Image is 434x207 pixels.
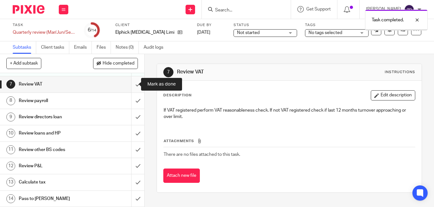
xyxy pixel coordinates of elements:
button: Edit description [371,90,415,100]
p: Description [163,93,192,98]
label: Client [115,23,189,28]
div: 13 [6,178,15,187]
p: Elphick [MEDICAL_DATA] Limited [115,29,174,36]
label: Task [13,23,76,28]
h1: Calculate tax [19,177,90,187]
a: Audit logs [144,41,168,54]
div: Quarterly review (Mar/Jun/Sep/Dec Year end) [13,29,76,36]
span: Attachments [164,139,194,143]
a: Files [97,41,111,54]
h1: Review other BS codes [19,145,90,155]
h1: Pass to [PERSON_NAME] [19,194,90,204]
a: Notes (0) [116,41,139,54]
img: svg%3E [404,4,414,15]
span: There are no files attached to this task. [164,152,240,157]
h1: Review VAT [19,79,90,89]
h1: Review P&L [19,161,90,171]
input: Search [214,8,272,13]
button: Hide completed [93,58,138,69]
span: Hide completed [103,61,134,66]
div: 14 [6,194,15,203]
h1: Review VAT [177,69,303,75]
div: 7 [6,80,15,89]
a: Client tasks [41,41,69,54]
div: Instructions [385,70,415,75]
a: Subtasks [13,41,36,54]
button: + Add subtask [6,58,41,69]
div: 11 [6,145,15,154]
span: [DATE] [197,30,210,35]
h1: Review payroll [19,96,90,106]
img: Pixie [13,5,44,14]
div: 7 [163,67,173,77]
div: 8 [6,96,15,105]
a: Emails [74,41,92,54]
div: 9 [6,113,15,121]
div: 10 [6,129,15,138]
button: Attach new file [163,169,200,183]
h1: Review directors loan [19,112,90,122]
p: If VAT registered perform VAT reasonableness check. If not VAT registered check if last 12 months... [164,107,415,120]
div: 12 [6,162,15,170]
label: Due by [197,23,226,28]
p: Task completed. [372,17,404,23]
span: No tags selected [309,31,342,35]
small: /14 [91,29,96,32]
span: Not started [237,31,260,35]
div: 6 [88,26,96,34]
h1: Review loans and HP [19,128,90,138]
